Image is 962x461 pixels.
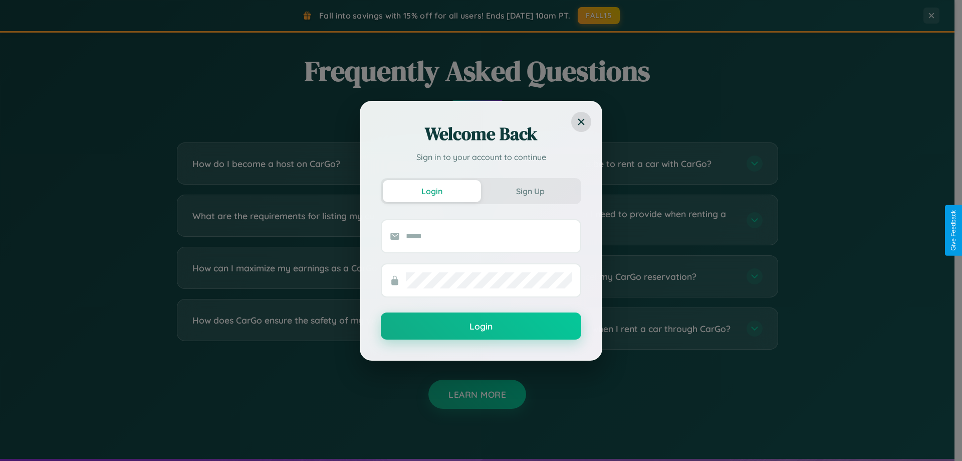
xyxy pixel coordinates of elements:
[481,180,579,202] button: Sign Up
[381,151,581,163] p: Sign in to your account to continue
[950,210,957,251] div: Give Feedback
[381,313,581,340] button: Login
[381,122,581,146] h2: Welcome Back
[383,180,481,202] button: Login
